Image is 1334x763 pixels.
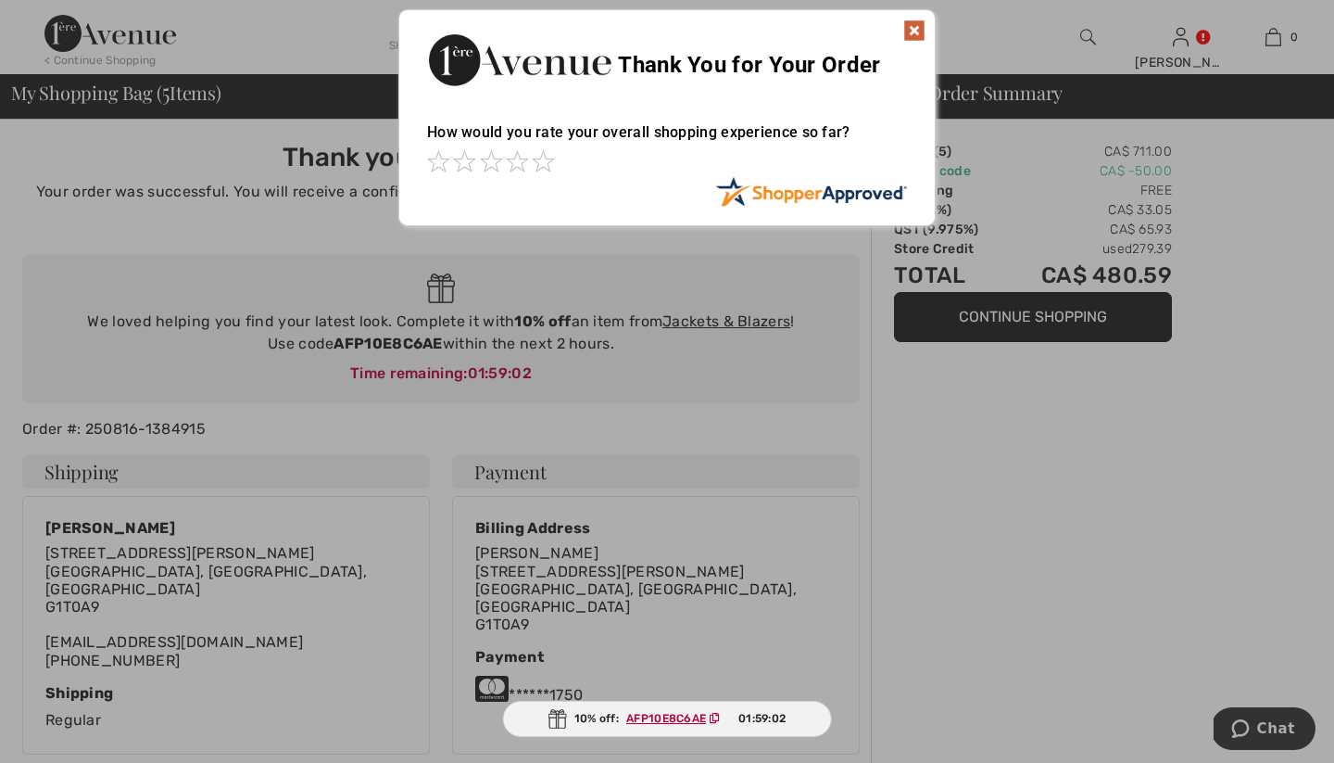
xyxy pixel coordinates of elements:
[44,13,82,30] span: Chat
[738,710,786,727] span: 01:59:02
[503,701,832,737] div: 10% off:
[903,19,925,42] img: x
[427,29,612,91] img: Thank You for Your Order
[618,52,880,78] span: Thank You for Your Order
[548,709,567,729] img: Gift.svg
[626,712,706,725] ins: AFP10E8C6AE
[427,105,907,176] div: How would you rate your overall shopping experience so far?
